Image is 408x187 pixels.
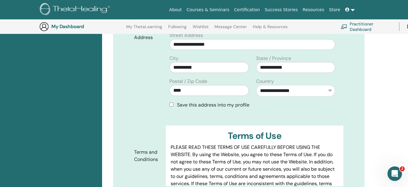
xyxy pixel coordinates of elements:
label: State / Province [256,55,291,62]
a: Resources [300,4,327,15]
a: Store [327,4,343,15]
label: City [169,55,178,62]
h3: Terms of Use [171,130,339,141]
a: Certification [232,4,262,15]
img: chalkboard-teacher.svg [341,24,347,29]
label: Country [256,78,274,85]
label: Terms and Conditions [130,146,166,165]
span: 2 [400,166,405,171]
a: About [167,4,184,15]
label: Street Address [169,32,203,39]
label: Postal / Zip Code [169,78,207,85]
a: My ThetaLearning [126,24,162,34]
a: Help & Resources [253,24,288,34]
h3: My Dashboard [51,24,112,29]
a: Success Stories [262,4,300,15]
span: Save this address into my profile [177,102,249,108]
a: Practitioner Dashboard [341,20,392,33]
a: Courses & Seminars [184,4,232,15]
img: generic-user-icon.jpg [39,22,49,31]
a: Following [168,24,187,34]
label: Address [130,32,166,43]
iframe: Intercom live chat [387,166,402,181]
a: Message Center [214,24,247,34]
a: Wishlist [193,24,209,34]
img: logo.png [40,3,112,17]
